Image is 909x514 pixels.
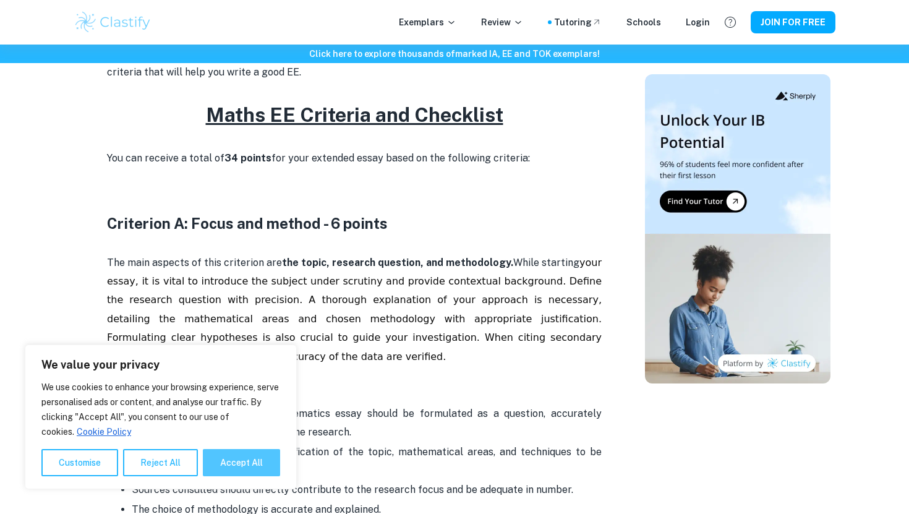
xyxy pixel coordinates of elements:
a: Tutoring [554,15,602,29]
u: Maths EE Criteria and Checklist [206,103,503,126]
h6: Click here to explore thousands of marked IA, EE and TOK exemplars ! [2,47,907,61]
a: Login [686,15,710,29]
button: Reject All [123,449,198,476]
p: Exemplars [399,15,456,29]
p: We value your privacy [41,358,280,372]
img: Clastify logo [74,10,152,35]
p: The research focus of the mathematics essay should be formulated as a question, accurately repres... [132,405,602,442]
button: JOIN FOR FREE [751,11,835,33]
button: Customise [41,449,118,476]
a: Cookie Policy [76,426,132,437]
strong: the topic, research question, and methodology. [282,257,513,268]
strong: 34 points [224,152,271,164]
span: your essay, it is vital to introduce the subject under scrutiny and provide contextual background... [107,257,605,362]
p: The main aspects of this criterion are While starting [107,234,602,404]
p: The EE should provide early clarification of the topic, mathematical areas, and techniques to be ... [132,443,602,481]
a: Schools [626,15,661,29]
p: You can receive a total of for your extended essay based on the following criteria: [107,130,602,168]
strong: Criterion A: Focus and method - 6 points [107,215,388,232]
div: We value your privacy [25,345,297,489]
button: Help and Feedback [720,12,741,33]
p: Review [481,15,523,29]
p: We use cookies to enhance your browsing experience, serve personalised ads or content, and analys... [41,380,280,439]
button: Accept All [203,449,280,476]
img: Thumbnail [645,74,830,383]
p: Sources consulted should directly contribute to the research focus and be adequate in number. [132,481,602,499]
